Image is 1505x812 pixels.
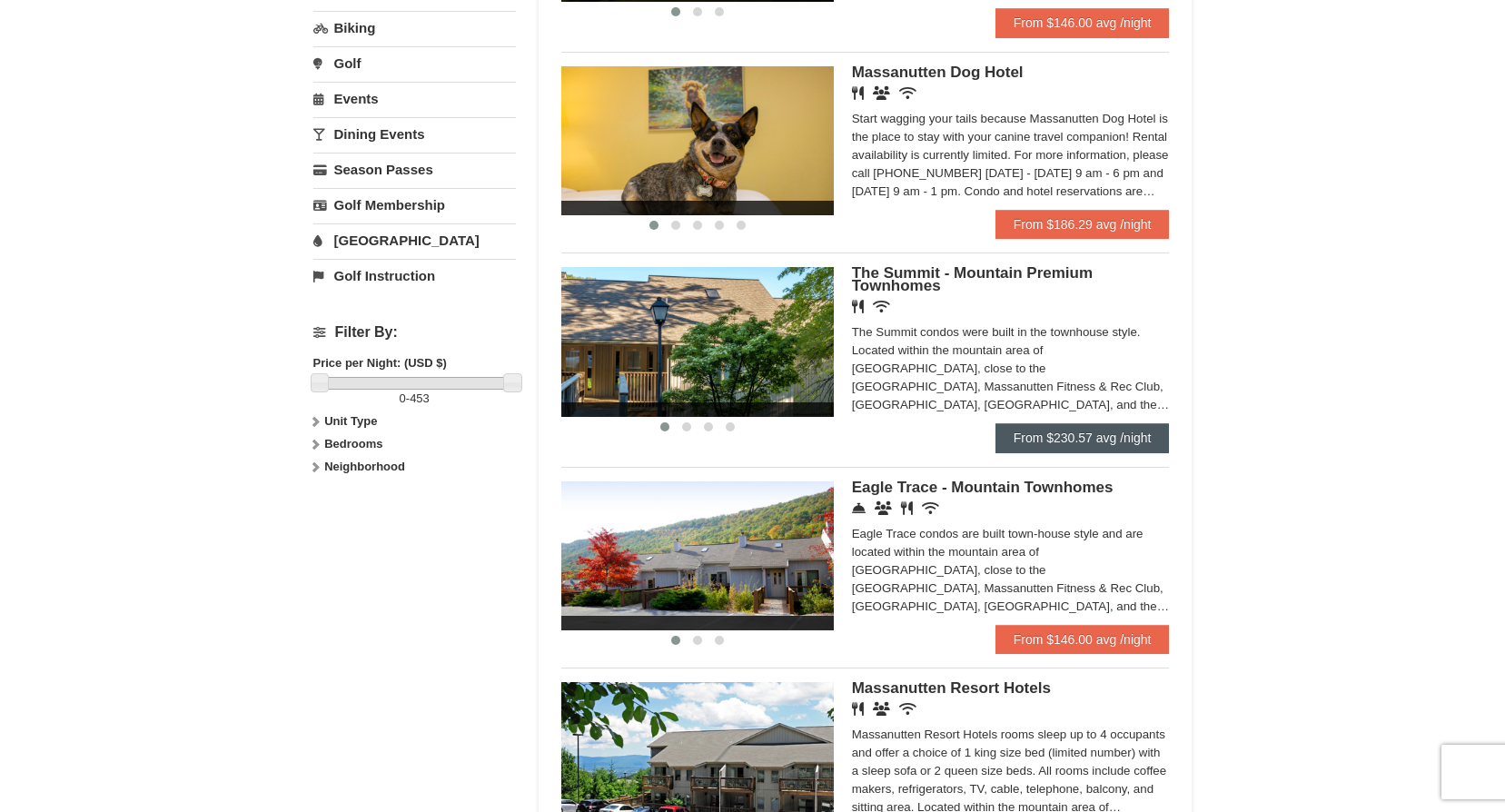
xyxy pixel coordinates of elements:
i: Restaurant [852,86,864,100]
i: Wireless Internet (free) [899,702,916,716]
h4: Filter By: [313,324,516,341]
a: Dining Events [313,117,516,151]
i: Restaurant [852,702,864,716]
a: Golf [313,46,516,80]
a: From $230.57 avg /night [995,423,1170,452]
i: Banquet Facilities [873,702,890,716]
strong: Neighborhood [324,460,405,473]
a: From $146.00 avg /night [995,625,1170,654]
span: Massanutten Dog Hotel [852,64,1024,81]
label: - [313,390,516,408]
a: From $186.29 avg /night [995,210,1170,239]
a: Season Passes [313,153,516,186]
i: Restaurant [901,501,913,515]
strong: Bedrooms [324,437,382,451]
a: Biking [313,11,516,45]
i: Wireless Internet (free) [922,501,939,515]
span: 0 [400,391,406,405]
div: Start wagging your tails because Massanutten Dog Hotel is the place to stay with your canine trav... [852,110,1170,201]
i: Concierge Desk [852,501,866,515]
a: Golf Membership [313,188,516,222]
a: Golf Instruction [313,259,516,292]
i: Conference Facilities [875,501,892,515]
strong: Unit Type [324,414,377,428]
a: Events [313,82,516,115]
i: Banquet Facilities [873,86,890,100]
div: The Summit condos were built in the townhouse style. Located within the mountain area of [GEOGRAP... [852,323,1170,414]
span: Massanutten Resort Hotels [852,679,1051,697]
span: 453 [410,391,430,405]
strong: Price per Night: (USD $) [313,356,447,370]
span: Eagle Trace - Mountain Townhomes [852,479,1114,496]
a: From $146.00 avg /night [995,8,1170,37]
a: [GEOGRAPHIC_DATA] [313,223,516,257]
div: Eagle Trace condos are built town-house style and are located within the mountain area of [GEOGRA... [852,525,1170,616]
i: Wireless Internet (free) [899,86,916,100]
span: The Summit - Mountain Premium Townhomes [852,264,1093,294]
i: Wireless Internet (free) [873,300,890,313]
i: Restaurant [852,300,864,313]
